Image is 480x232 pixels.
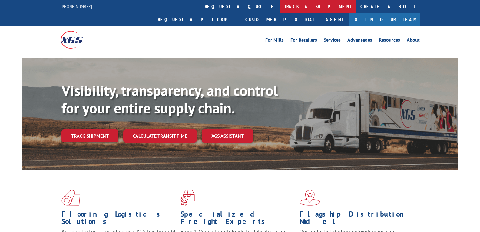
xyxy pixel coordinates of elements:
img: xgs-icon-focused-on-flooring-red [180,190,195,206]
h1: Flooring Logistics Solutions [61,210,176,228]
a: XGS ASSISTANT [202,129,253,143]
a: Request a pickup [153,13,241,26]
h1: Specialized Freight Experts [180,210,295,228]
a: Join Our Team [349,13,420,26]
a: Track shipment [61,129,118,142]
a: Advantages [347,38,372,44]
h1: Flagship Distribution Model [300,210,414,228]
a: About [407,38,420,44]
a: Customer Portal [241,13,319,26]
a: For Mills [265,38,284,44]
a: Agent [319,13,349,26]
a: [PHONE_NUMBER] [61,3,92,9]
img: xgs-icon-flagship-distribution-model-red [300,190,320,206]
a: Calculate transit time [123,129,197,143]
a: Resources [379,38,400,44]
b: Visibility, transparency, and control for your entire supply chain. [61,81,278,117]
img: xgs-icon-total-supply-chain-intelligence-red [61,190,80,206]
a: For Retailers [290,38,317,44]
a: Services [324,38,341,44]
